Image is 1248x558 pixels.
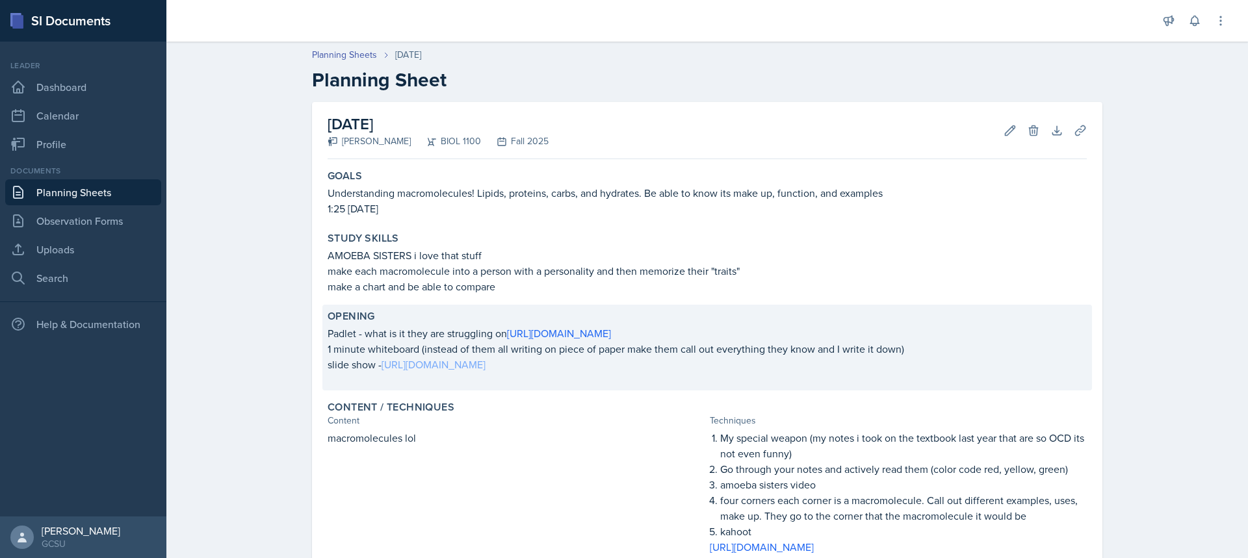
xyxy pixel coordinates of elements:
p: 1:25 [DATE] [328,201,1087,216]
a: Dashboard [5,74,161,100]
p: four corners each corner is a macromolecule. Call out different examples, uses, make up. They go ... [720,492,1087,524]
p: 1 minute whiteboard (instead of them all writing on piece of paper make them call out everything ... [328,341,1087,357]
div: BIOL 1100 [411,134,481,148]
p: macromolecules lol [328,430,705,446]
a: Planning Sheets [5,179,161,205]
div: Leader [5,60,161,71]
a: [URL][DOMAIN_NAME] [507,326,611,340]
a: Search [5,265,161,291]
label: Study Skills [328,232,399,245]
div: [PERSON_NAME] [42,524,120,537]
h2: [DATE] [328,112,549,136]
label: Opening [328,310,375,323]
p: make each macromolecule into a person with a personality and then memorize their "traits" [328,263,1087,279]
div: [DATE] [395,48,421,62]
a: Profile [5,131,161,157]
a: [URL][DOMAIN_NAME] [382,357,486,372]
div: [PERSON_NAME] [328,134,411,148]
label: Content / Techniques [328,401,454,414]
div: Documents [5,165,161,177]
p: make a chart and be able to compare [328,279,1087,294]
p: Padlet - what is it they are struggling on [328,325,1087,341]
p: slide show - [328,357,1087,372]
p: kahoot [720,524,1087,539]
div: Fall 2025 [481,134,549,148]
p: Go through your notes and actively read them (color code red, yellow, green) [720,461,1087,477]
a: Observation Forms [5,208,161,234]
h2: Planning Sheet [312,68,1102,92]
p: Understanding macromolecules! Lipids, proteins, carbs, and hydrates. Be able to know its make up,... [328,185,1087,201]
a: Calendar [5,103,161,129]
a: [URL][DOMAIN_NAME] [710,540,814,554]
p: amoeba sisters video [720,477,1087,492]
div: GCSU [42,537,120,550]
a: Uploads [5,236,161,262]
div: Content [328,414,705,427]
div: Help & Documentation [5,311,161,337]
a: Planning Sheets [312,48,377,62]
p: My special weapon (my notes i took on the textbook last year that are so OCD its not even funny) [720,430,1087,461]
p: AMOEBA SISTERS i love that stuff [328,247,1087,263]
div: Techniques [710,414,1087,427]
label: Goals [328,170,362,183]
